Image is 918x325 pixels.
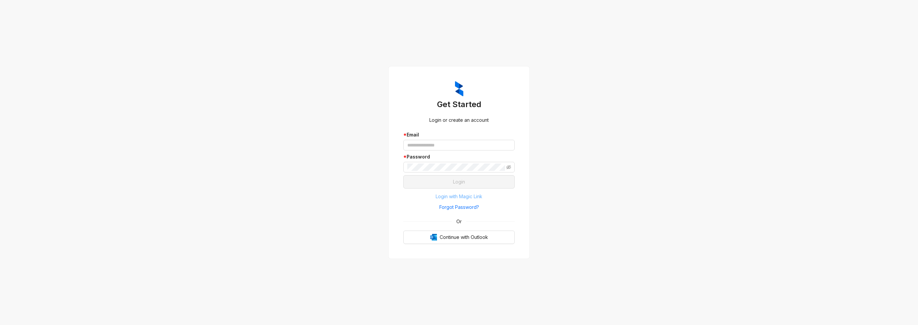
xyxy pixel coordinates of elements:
div: Password [403,153,515,160]
img: Outlook [430,234,437,241]
h3: Get Started [403,99,515,110]
button: Login with Magic Link [403,191,515,202]
span: Forgot Password? [439,204,479,211]
img: ZumaIcon [455,81,463,96]
span: Continue with Outlook [440,234,488,241]
button: Forgot Password? [403,202,515,213]
span: Login with Magic Link [436,193,482,200]
div: Login or create an account [403,116,515,124]
span: Or [452,218,466,225]
span: eye-invisible [506,165,511,170]
button: Login [403,175,515,189]
div: Email [403,131,515,138]
button: OutlookContinue with Outlook [403,231,515,244]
